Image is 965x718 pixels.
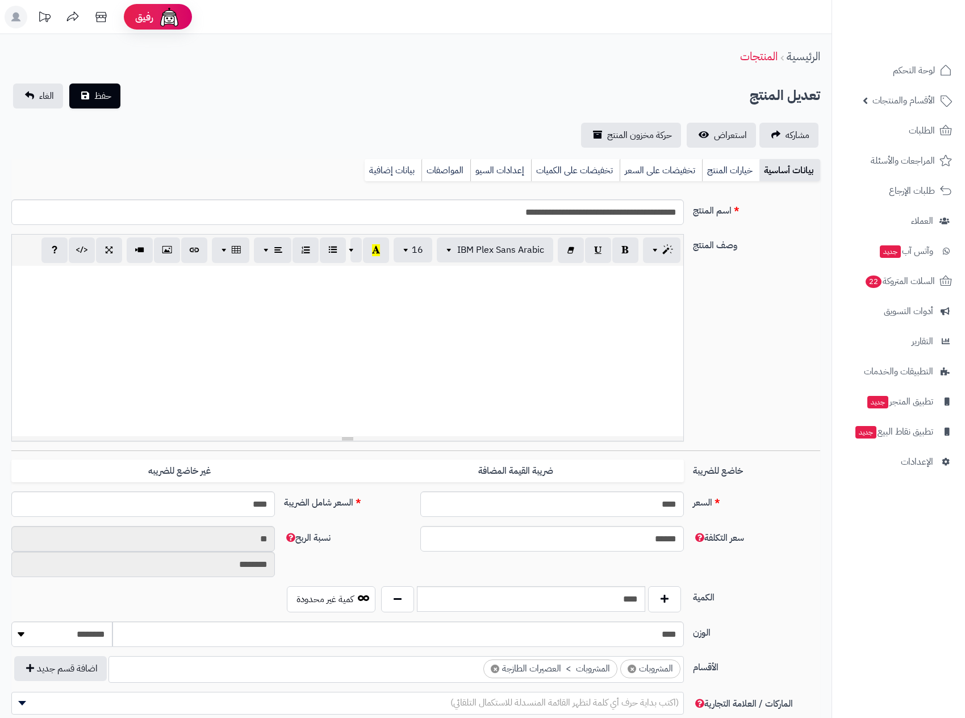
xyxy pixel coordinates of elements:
[687,123,756,148] a: استعراض
[839,448,958,475] a: الإعدادات
[69,84,120,108] button: حفظ
[14,656,107,681] button: اضافة قسم جديد
[470,159,531,182] a: إعدادات السيو
[412,243,423,257] span: 16
[888,23,954,47] img: logo-2.png
[787,48,820,65] a: الرئيسية
[839,418,958,445] a: تطبيق نقاط البيعجديد
[865,275,882,289] span: 22
[279,491,416,510] label: السعر شامل الضريبة
[457,243,544,257] span: IBM Plex Sans Arabic
[871,153,935,169] span: المراجعات والأسئلة
[607,128,672,142] span: حركة مخزون المنتج
[759,123,818,148] a: مشاركه
[702,159,759,182] a: خيارات المنتج
[839,237,958,265] a: وآتس آبجديد
[693,697,793,711] span: الماركات / العلامة التجارية
[437,237,553,262] button: IBM Plex Sans Arabic
[620,659,680,678] li: المشروبات
[688,460,825,478] label: خاضع للضريبة
[750,84,820,107] h2: تعديل المنتج
[688,586,825,604] label: الكمية
[839,268,958,295] a: السلات المتروكة22
[839,358,958,385] a: التطبيقات والخدمات
[879,243,933,259] span: وآتس آب
[864,364,933,379] span: التطبيقات والخدمات
[839,207,958,235] a: العملاء
[365,159,421,182] a: بيانات إضافية
[884,303,933,319] span: أدوات التسويق
[39,89,54,103] span: الغاء
[839,328,958,355] a: التقارير
[839,117,958,144] a: الطلبات
[714,128,747,142] span: استعراض
[688,199,825,218] label: اسم المنتج
[581,123,681,148] a: حركة مخزون المنتج
[483,659,617,678] li: المشروبات > العصيرات الطازجة
[158,6,181,28] img: ai-face.png
[421,159,470,182] a: المواصفات
[839,57,958,84] a: لوحة التحكم
[740,48,778,65] a: المنتجات
[911,213,933,229] span: العملاء
[491,665,499,673] span: ×
[839,388,958,415] a: تطبيق المتجرجديد
[531,159,620,182] a: تخفيضات على الكميات
[854,424,933,440] span: تطبيق نقاط البيع
[94,89,111,103] span: حفظ
[348,460,684,483] label: ضريبة القيمة المضافة
[620,159,702,182] a: تخفيضات على السعر
[284,531,331,545] span: نسبة الربح
[688,656,825,674] label: الأقسام
[30,6,59,31] a: تحديثات المنصة
[839,147,958,174] a: المراجعات والأسئلة
[13,84,63,108] a: الغاء
[394,237,432,262] button: 16
[759,159,820,182] a: بيانات أساسية
[11,460,348,483] label: غير خاضع للضريبه
[688,234,825,252] label: وصف المنتج
[889,183,935,199] span: طلبات الإرجاع
[855,426,876,439] span: جديد
[912,333,933,349] span: التقارير
[901,454,933,470] span: الإعدادات
[872,93,935,108] span: الأقسام والمنتجات
[450,696,679,709] span: (اكتب بداية حرف أي كلمة لتظهر القائمة المنسدلة للاستكمال التلقائي)
[688,621,825,640] label: الوزن
[867,396,888,408] span: جديد
[866,394,933,410] span: تطبيق المتجر
[864,273,935,289] span: السلات المتروكة
[893,62,935,78] span: لوحة التحكم
[880,245,901,258] span: جديد
[909,123,935,139] span: الطلبات
[786,128,809,142] span: مشاركه
[693,531,744,545] span: سعر التكلفة
[839,298,958,325] a: أدوات التسويق
[688,491,825,510] label: السعر
[628,665,636,673] span: ×
[839,177,958,204] a: طلبات الإرجاع
[135,10,153,24] span: رفيق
